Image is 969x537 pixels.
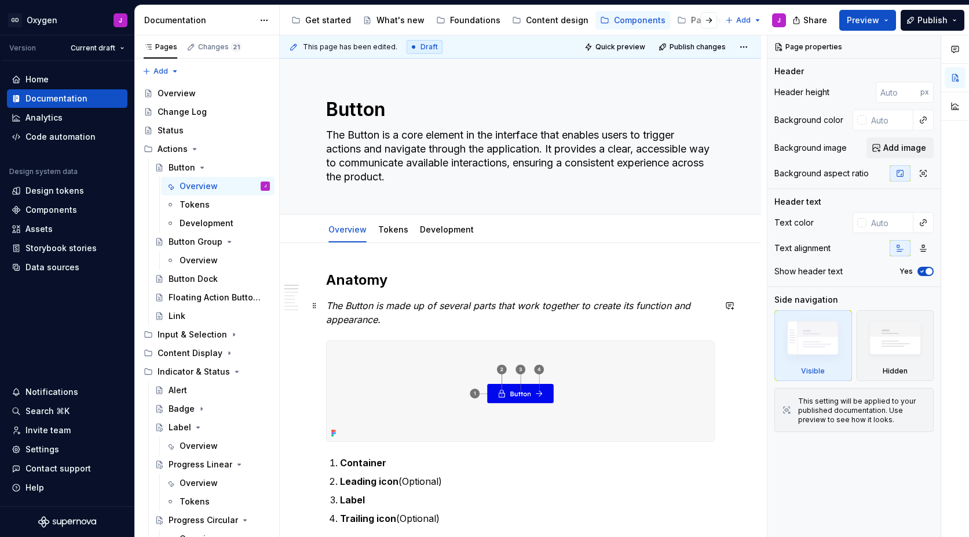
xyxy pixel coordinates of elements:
p: (Optional) [340,474,715,488]
div: Header [774,66,804,77]
div: Storybook stories [25,242,97,254]
a: Overview [139,84,275,103]
div: Status [158,125,184,136]
div: Analytics [25,112,63,124]
div: Actions [139,140,275,158]
a: Analytics [7,108,127,127]
div: Overview [180,440,218,452]
a: Patterns and templates [672,11,791,30]
div: Text alignment [774,242,831,254]
button: Add [722,12,765,28]
div: Change Log [158,106,207,118]
div: Floating Action Button (FAB) [169,292,264,303]
div: Help [25,482,44,494]
div: J [264,180,266,192]
a: Button Dock [150,270,275,288]
div: GD [8,13,22,27]
div: Link [169,310,185,322]
div: Components [614,14,665,26]
div: Input & Selection [139,325,275,344]
a: Button [150,158,275,177]
strong: Leading icon [340,476,398,487]
a: Overview [161,251,275,270]
div: Version [9,43,36,53]
div: Progress Circular [169,514,238,526]
div: Side navigation [774,294,838,306]
a: Home [7,70,127,89]
div: Progress Linear [169,459,232,470]
div: Content design [526,14,588,26]
a: Change Log [139,103,275,121]
div: J [777,16,781,25]
div: Settings [25,444,59,455]
div: Development [415,217,478,241]
span: Add [736,16,751,25]
a: Invite team [7,421,127,440]
button: Search ⌘K [7,402,127,420]
a: Content design [507,11,593,30]
div: Background color [774,114,843,126]
a: Floating Action Button (FAB) [150,288,275,307]
textarea: The Button is a core element in the interface that enables users to trigger actions and navigate ... [324,126,712,186]
div: J [119,16,122,25]
a: Get started [287,11,356,30]
div: What's new [376,14,425,26]
div: Header text [774,196,821,208]
p: px [920,88,929,97]
button: Publish [901,10,964,31]
div: Documentation [144,14,254,26]
span: Publish [917,14,948,26]
button: Share [787,10,835,31]
div: Development [180,217,233,229]
div: Content Display [158,347,222,359]
div: Overview [180,180,218,192]
div: Overview [324,217,371,241]
a: Button Group [150,233,275,251]
img: 6d56f135-fea5-4028-bac6-5079755c41dc.png [327,341,714,441]
a: Tokens [161,492,275,511]
a: Link [150,307,275,325]
button: Quick preview [581,39,650,55]
div: Foundations [450,14,500,26]
div: Show header text [774,266,843,277]
div: Get started [305,14,351,26]
div: Text color [774,217,814,228]
div: Data sources [25,262,79,273]
div: Visible [801,367,825,376]
a: Development [161,214,275,233]
div: Background aspect ratio [774,168,869,179]
div: Visible [774,310,852,381]
div: Overview [158,88,196,99]
a: Overview [328,224,367,234]
div: Indicator & Status [158,366,230,378]
a: Progress Linear [150,455,275,474]
div: Page tree [287,9,719,32]
p: (Optional) [340,511,715,525]
span: Draft [420,42,438,52]
a: Data sources [7,258,127,277]
div: Design tokens [25,185,84,197]
input: Auto [866,110,913,130]
span: Share [803,14,827,26]
div: Header height [774,86,829,98]
div: Button Group [169,236,222,248]
span: Current draft [71,43,115,53]
a: Label [150,418,275,437]
em: The Button is made up of several parts that work together to create its function and appearance. [326,300,693,325]
a: Badge [150,400,275,418]
button: GDOxygenJ [2,8,132,32]
div: Button Dock [169,273,218,285]
div: Tokens [374,217,413,241]
a: Components [595,11,670,30]
a: What's new [358,11,429,30]
div: Alert [169,384,187,396]
svg: Supernova Logo [38,516,96,528]
input: Auto [866,212,913,233]
div: Documentation [25,93,87,104]
a: Progress Circular [150,511,275,529]
a: Foundations [432,11,505,30]
a: Alert [150,381,275,400]
a: Assets [7,220,127,238]
span: Quick preview [595,42,645,52]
